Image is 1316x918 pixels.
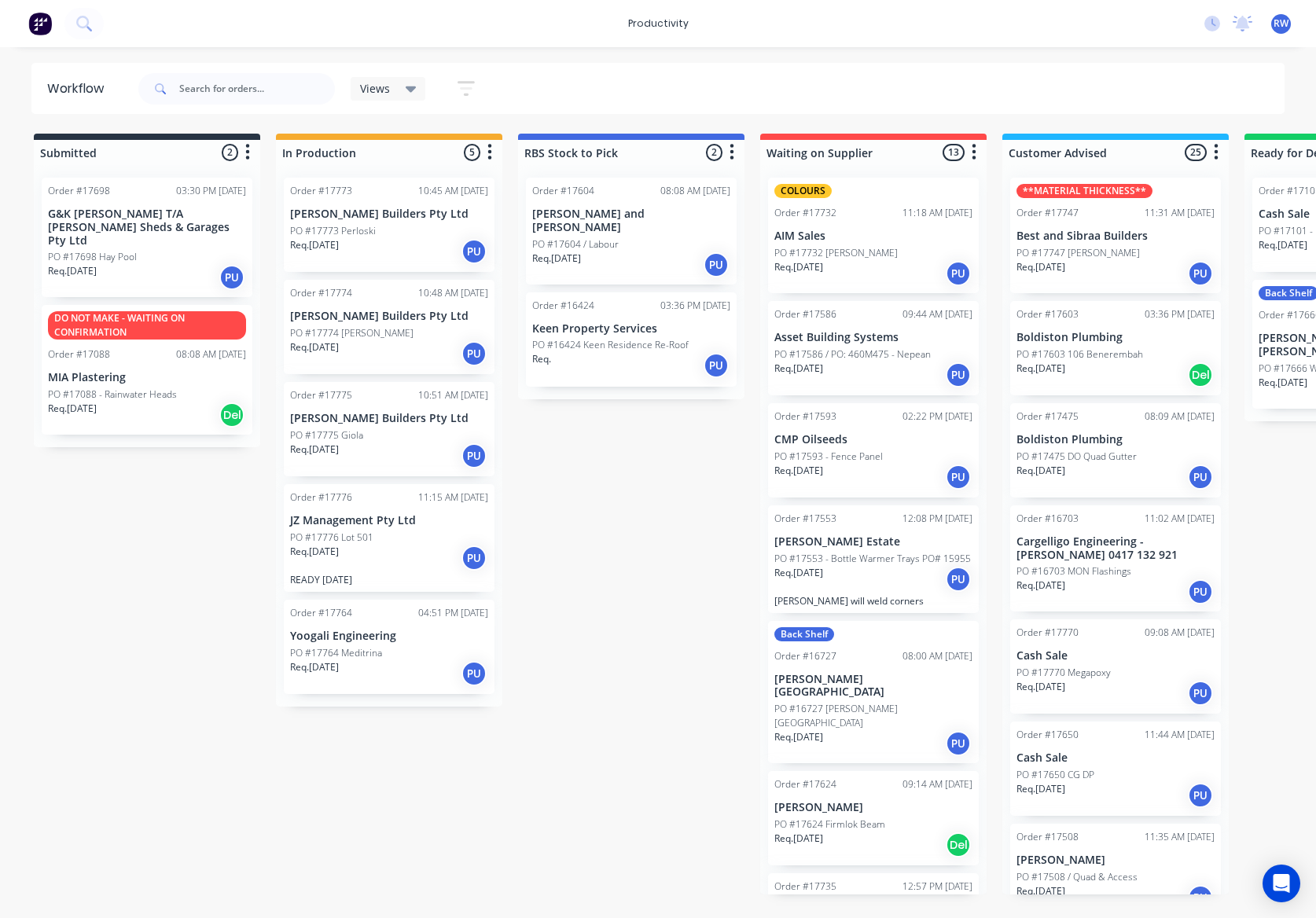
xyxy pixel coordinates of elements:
[1016,854,1215,867] p: [PERSON_NAME]
[1016,433,1215,446] p: Boldiston Plumbing
[1016,564,1131,578] p: PO #16703 MON Flashings
[1016,782,1065,796] p: Req. [DATE]
[704,353,729,378] div: PU
[418,490,488,505] div: 11:15 AM [DATE]
[768,301,979,395] div: Order #1758609:44 AM [DATE]Asset Building SystemsPO #17586 / PO: 460M475 - NepeanReq.[DATE]PU
[290,388,352,402] div: Order #17775
[461,661,487,686] div: PU
[1016,751,1215,765] p: Cash Sale
[774,535,972,549] p: [PERSON_NAME] Estate
[1016,830,1079,844] div: Order #17508
[902,206,972,220] div: 11:18 AM [DATE]
[290,660,339,674] p: Req. [DATE]
[1145,830,1215,844] div: 11:35 AM [DATE]
[620,12,697,35] div: productivity
[1016,768,1094,782] p: PO #17650 CG DP
[418,184,488,198] div: 10:45 AM [DATE]
[532,299,594,313] div: Order #16424
[1010,301,1221,395] div: Order #1760303:36 PM [DATE]Boldiston PlumbingPO #17603 106 BenerembahReq.[DATE]Del
[902,649,972,663] div: 08:00 AM [DATE]
[1016,870,1138,884] p: PO #17508 / Quad & Access
[774,649,836,663] div: Order #16727
[290,531,373,545] p: PO #17776 Lot 501
[1016,409,1079,424] div: Order #17475
[774,362,823,376] p: Req. [DATE]
[290,606,352,620] div: Order #17764
[1145,307,1215,321] div: 03:36 PM [DATE]
[48,184,110,198] div: Order #17698
[774,595,972,607] p: [PERSON_NAME] will weld corners
[768,621,979,764] div: Back ShelfOrder #1672708:00 AM [DATE][PERSON_NAME][GEOGRAPHIC_DATA]PO #16727 [PERSON_NAME][GEOGRA...
[768,178,979,293] div: COLOURSOrder #1773211:18 AM [DATE]AIM SalesPO #17732 [PERSON_NAME]Req.[DATE]PU
[1016,884,1065,898] p: Req. [DATE]
[774,832,823,846] p: Req. [DATE]
[418,606,488,620] div: 04:51 PM [DATE]
[1016,578,1065,593] p: Req. [DATE]
[219,265,244,290] div: PU
[774,627,834,641] div: Back Shelf
[28,12,52,35] img: Factory
[774,331,972,344] p: Asset Building Systems
[1274,17,1288,31] span: RW
[1016,450,1137,464] p: PO #17475 DO Quad Gutter
[48,264,97,278] p: Req. [DATE]
[42,305,252,435] div: DO NOT MAKE - WAITING ON CONFIRMATIONOrder #1708808:08 AM [DATE]MIA PlasteringPO #17088 - Rainwat...
[704,252,729,277] div: PU
[290,412,488,425] p: [PERSON_NAME] Builders Pty Ltd
[1188,783,1213,808] div: PU
[1016,649,1215,663] p: Cash Sale
[1016,206,1079,220] div: Order #17747
[1016,246,1140,260] p: PO #17747 [PERSON_NAME]
[946,261,971,286] div: PU
[1016,464,1065,478] p: Req. [DATE]
[774,801,972,814] p: [PERSON_NAME]
[774,702,972,730] p: PO #16727 [PERSON_NAME][GEOGRAPHIC_DATA]
[902,879,972,894] div: 12:57 PM [DATE]
[290,238,339,252] p: Req. [DATE]
[284,484,494,592] div: Order #1777611:15 AM [DATE]JZ Management Pty LtdPO #17776 Lot 501Req.[DATE]PUREADY [DATE]
[1016,680,1065,694] p: Req. [DATE]
[42,178,252,297] div: Order #1769803:30 PM [DATE]G&K [PERSON_NAME] T/A [PERSON_NAME] Sheds & Garages Pty LtdPO #17698 H...
[768,505,979,613] div: Order #1755312:08 PM [DATE][PERSON_NAME] EstatePO #17553 - Bottle Warmer Trays PO# 15955Req.[DATE...
[290,574,488,586] p: READY [DATE]
[774,260,823,274] p: Req. [DATE]
[1259,238,1307,252] p: Req. [DATE]
[48,250,137,264] p: PO #17698 Hay Pool
[290,310,488,323] p: [PERSON_NAME] Builders Pty Ltd
[1016,626,1079,640] div: Order #17770
[1010,178,1221,293] div: **MATERIAL THICKNESS**Order #1774711:31 AM [DATE]Best and Sibraa BuildersPO #17747 [PERSON_NAME]R...
[774,347,931,362] p: PO #17586 / PO: 460M475 - Nepean
[48,371,246,384] p: MIA Plastering
[290,184,352,198] div: Order #17773
[768,771,979,865] div: Order #1762409:14 AM [DATE][PERSON_NAME]PO #17624 Firmlok BeamReq.[DATE]Del
[290,286,352,300] div: Order #17774
[290,442,339,457] p: Req. [DATE]
[946,731,971,756] div: PU
[774,552,971,566] p: PO #17553 - Bottle Warmer Trays PO# 15955
[461,341,487,366] div: PU
[1145,512,1215,526] div: 11:02 AM [DATE]
[532,338,689,352] p: PO #16424 Keen Residence Re-Roof
[774,673,972,700] p: [PERSON_NAME][GEOGRAPHIC_DATA]
[176,347,246,362] div: 08:08 AM [DATE]
[461,443,487,468] div: PU
[290,514,488,527] p: JZ Management Pty Ltd
[1259,376,1307,390] p: Req. [DATE]
[1016,260,1065,274] p: Req. [DATE]
[902,307,972,321] div: 09:44 AM [DATE]
[290,224,376,238] p: PO #17773 Perloski
[774,566,823,580] p: Req. [DATE]
[660,299,730,313] div: 03:36 PM [DATE]
[660,184,730,198] div: 08:08 AM [DATE]
[1145,206,1215,220] div: 11:31 AM [DATE]
[1188,681,1213,706] div: PU
[284,600,494,694] div: Order #1776404:51 PM [DATE]Yoogali EngineeringPO #17764 MeditrinaReq.[DATE]PU
[1188,465,1213,490] div: PU
[1010,403,1221,498] div: Order #1747508:09 AM [DATE]Boldiston PlumbingPO #17475 DO Quad GutterReq.[DATE]PU
[532,252,581,266] p: Req. [DATE]
[290,326,414,340] p: PO #17774 [PERSON_NAME]
[526,178,737,285] div: Order #1760408:08 AM [DATE][PERSON_NAME] and [PERSON_NAME]PO #17604 / LabourReq.[DATE]PU
[774,512,836,526] div: Order #17553
[1016,347,1143,362] p: PO #17603 106 Benerembah
[1188,261,1213,286] div: PU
